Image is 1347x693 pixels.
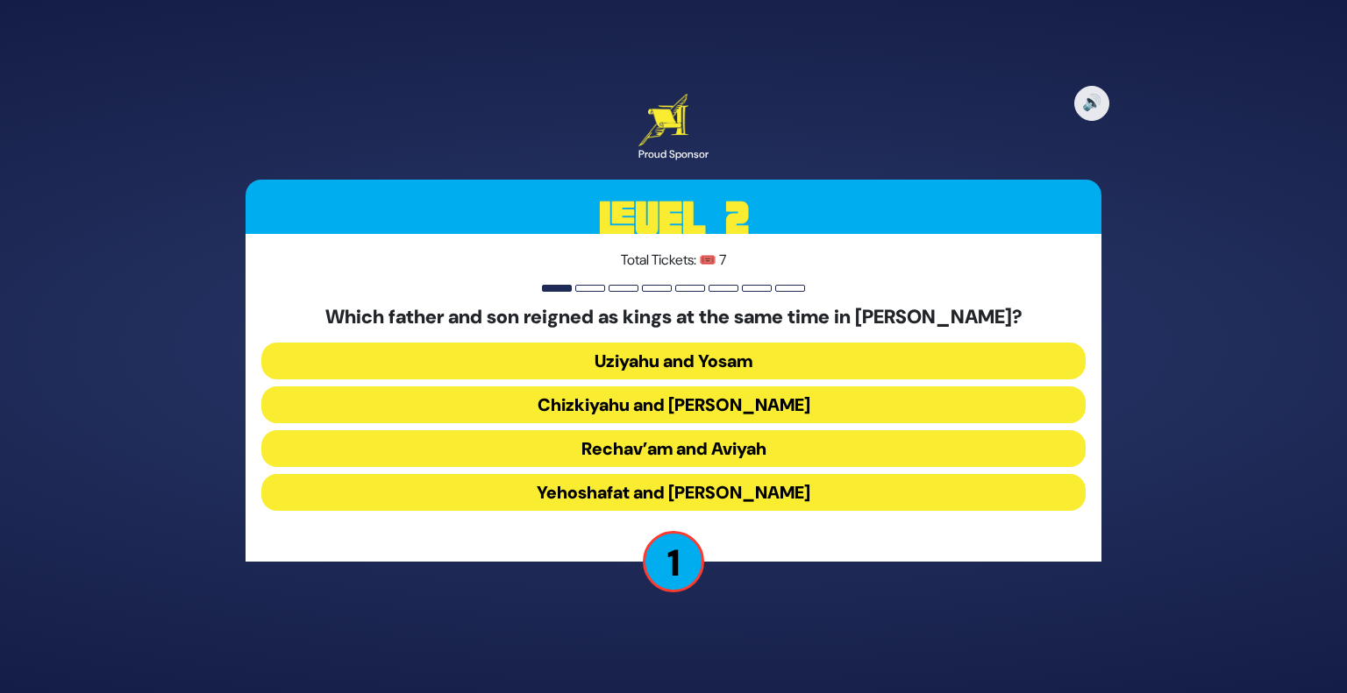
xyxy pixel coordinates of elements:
[261,430,1086,467] button: Rechav’am and Aviyah
[246,180,1101,258] h3: Level 2
[638,146,709,162] div: Proud Sponsor
[261,250,1086,271] p: Total Tickets: 🎟️ 7
[261,474,1086,511] button: Yehoshafat and [PERSON_NAME]
[643,531,704,592] p: 1
[261,386,1086,423] button: Chizkiyahu and [PERSON_NAME]
[638,94,688,146] img: Artscroll
[261,306,1086,329] h5: Which father and son reigned as kings at the same time in [PERSON_NAME]?
[261,343,1086,379] button: Uziyahu and Yosam
[1074,86,1109,121] button: 🔊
